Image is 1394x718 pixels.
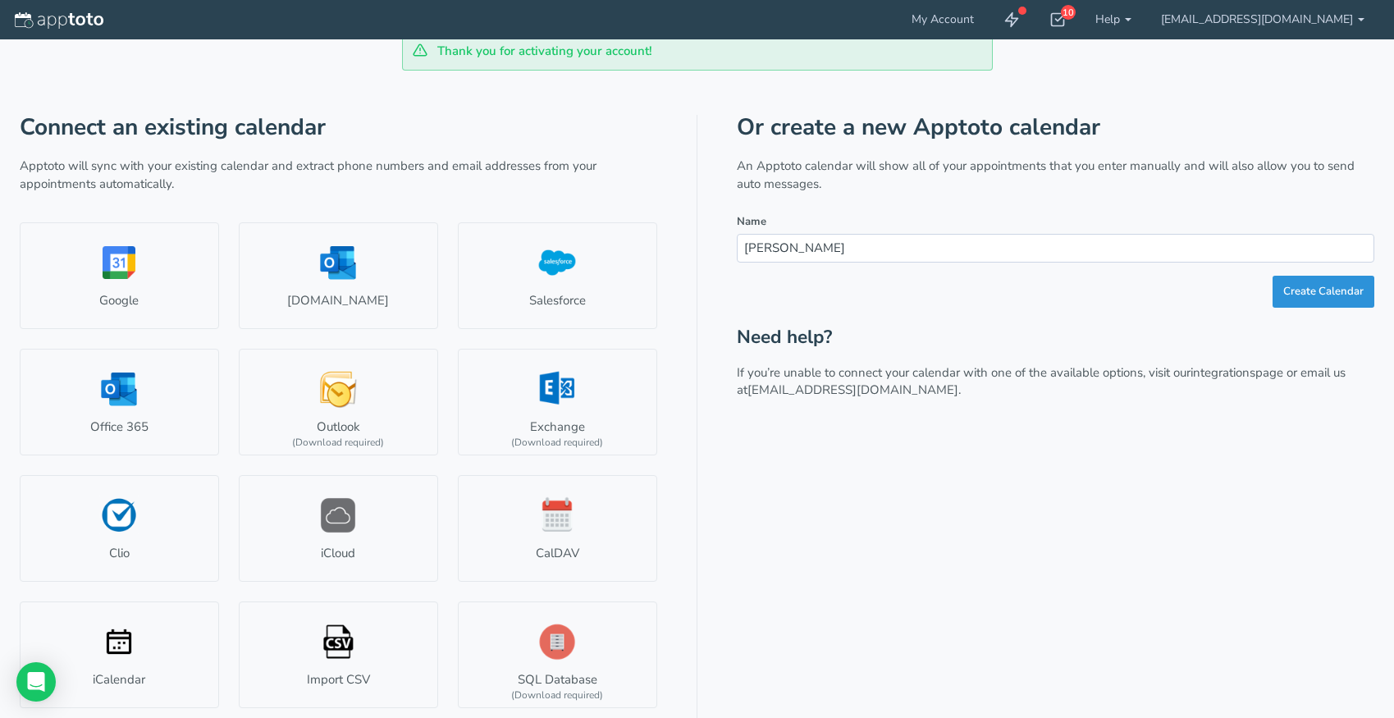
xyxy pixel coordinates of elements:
a: SQL Database [458,601,657,708]
h1: Connect an existing calendar [20,115,657,140]
a: [DOMAIN_NAME] [239,222,438,329]
div: (Download required) [511,436,603,450]
div: (Download required) [292,436,384,450]
p: If you’re unable to connect your calendar with one of the available options, visit our page or em... [737,364,1374,400]
a: CalDAV [458,475,657,582]
a: Clio [20,475,219,582]
a: Import CSV [239,601,438,708]
a: Outlook [239,349,438,455]
button: Create Calendar [1273,276,1374,308]
a: Exchange [458,349,657,455]
div: Thank you for activating your account! [402,32,993,71]
h2: Need help? [737,327,1374,348]
a: Office 365 [20,349,219,455]
div: (Download required) [511,688,603,702]
input: e.g. Appointments [737,234,1374,263]
div: Open Intercom Messenger [16,662,56,702]
a: integrations [1191,364,1255,381]
p: An Apptoto calendar will show all of your appointments that you enter manually and will also allo... [737,158,1374,193]
p: Apptoto will sync with your existing calendar and extract phone numbers and email addresses from ... [20,158,657,193]
img: logo-apptoto--white.svg [15,12,103,29]
a: [EMAIL_ADDRESS][DOMAIN_NAME]. [747,382,961,398]
a: iCalendar [20,601,219,708]
div: 10 [1061,5,1076,20]
label: Name [737,214,766,230]
a: iCloud [239,475,438,582]
a: Google [20,222,219,329]
h1: Or create a new Apptoto calendar [737,115,1374,140]
a: Salesforce [458,222,657,329]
